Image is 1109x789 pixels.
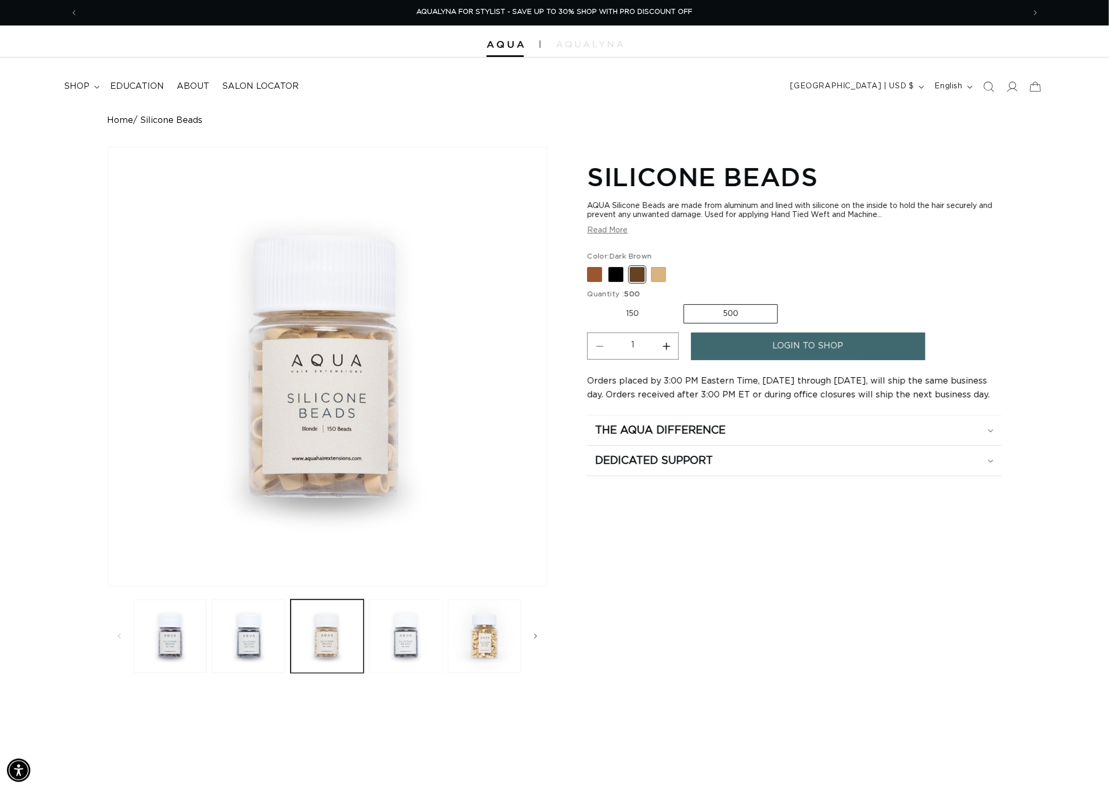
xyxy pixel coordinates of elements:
button: [GEOGRAPHIC_DATA] | USD $ [784,77,929,97]
h2: The Aqua Difference [595,423,726,437]
a: Salon Locator [216,74,305,98]
nav: breadcrumbs [108,115,1002,126]
button: Previous announcement [62,3,86,23]
span: AQUALYNA FOR STYLIST - SAVE UP TO 30% SHOP WITH PRO DISCOUNT OFF [417,9,693,15]
span: Education [110,81,164,92]
button: Load image 3 in gallery view [291,600,364,673]
summary: The Aqua Difference [587,416,1001,445]
button: English [929,77,977,97]
a: Home [108,115,134,126]
span: Dark Brown [610,253,652,260]
div: AQUA Silicone Beads are made from aluminum and lined with silicone on the inside to hold the hair... [587,202,1001,220]
a: login to shop [691,333,925,360]
summary: shop [57,74,104,98]
button: Load image 1 in gallery view [134,600,207,673]
span: 500 [624,291,640,298]
summary: Search [977,75,1000,98]
span: shop [64,81,89,92]
button: Load image 4 in gallery view [369,600,442,673]
button: Slide left [108,625,131,648]
span: About [177,81,209,92]
img: aqualyna.com [556,41,623,47]
h1: Silicone Beads [587,160,1001,193]
iframe: Chat Widget [1056,738,1109,789]
label: Blonde [651,267,666,282]
button: Next announcement [1024,3,1047,23]
span: Silicone Beads [140,115,202,126]
legend: Color: [587,252,653,262]
span: login to shop [773,333,843,360]
summary: Dedicated Support [587,446,1001,476]
legend: Quantity : [587,289,641,300]
a: Education [104,74,170,98]
button: Load image 5 in gallery view [448,600,521,673]
label: Dark Brown [630,267,645,282]
span: Salon Locator [222,81,299,92]
label: Black [609,267,623,282]
span: Orders placed by 3:00 PM Eastern Time, [DATE] through [DATE], will ship the same business day. Or... [587,377,990,399]
button: Read More [587,226,628,235]
label: 150 [587,305,678,323]
img: Aqua Hair Extensions [487,41,524,48]
h2: Dedicated Support [595,454,713,468]
label: 500 [684,304,778,323]
button: Slide right [524,625,547,648]
media-gallery: Gallery Viewer [108,147,547,676]
span: English [935,81,963,92]
a: About [170,74,216,98]
span: [GEOGRAPHIC_DATA] | USD $ [791,81,914,92]
button: Load image 2 in gallery view [212,600,285,673]
div: Accessibility Menu [7,759,30,782]
label: Brown [587,267,602,282]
